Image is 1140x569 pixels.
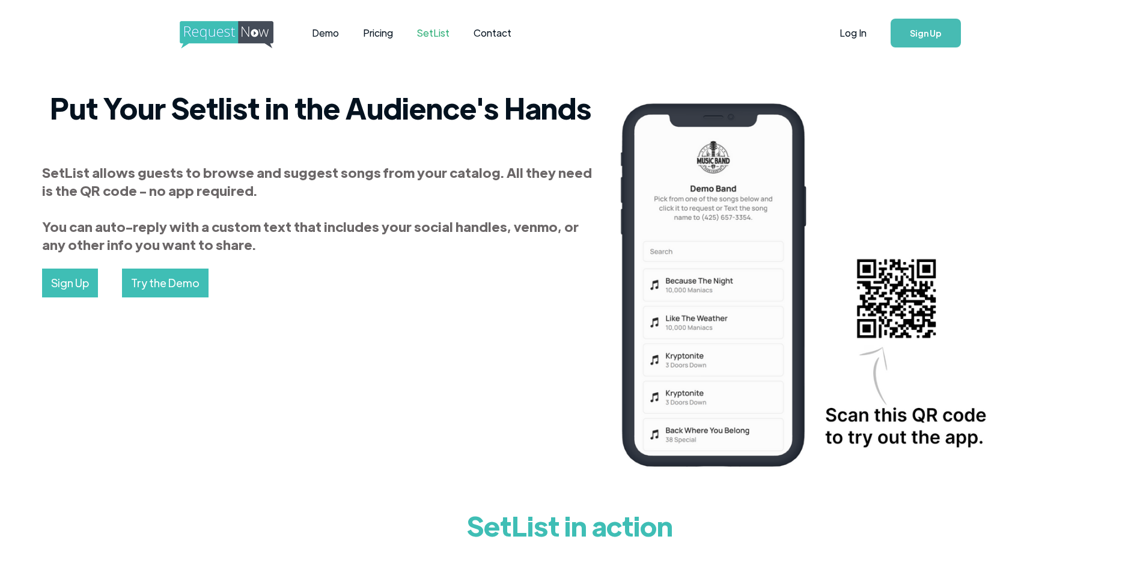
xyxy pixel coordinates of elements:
a: Pricing [351,14,405,52]
h1: SetList in action [240,501,901,549]
a: Log In [828,12,879,54]
a: Sign Up [42,269,98,297]
a: Sign Up [891,19,961,47]
img: requestnow logo [180,21,296,49]
strong: SetList allows guests to browse and suggest songs from your catalog. All they need is the QR code... [42,163,592,253]
a: Demo [300,14,351,52]
a: Try the Demo [122,269,209,297]
h2: Put Your Setlist in the Audience's Hands [42,90,599,126]
a: SetList [405,14,462,52]
a: Contact [462,14,523,52]
a: home [180,21,270,45]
